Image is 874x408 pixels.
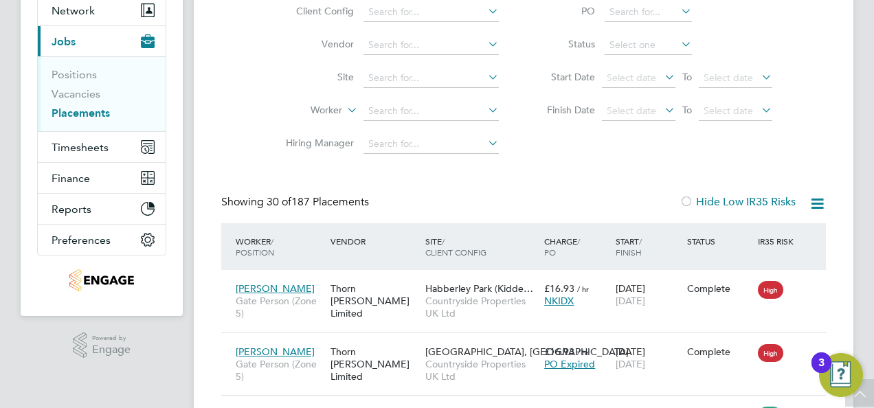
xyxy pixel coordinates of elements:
[92,332,131,344] span: Powered by
[605,36,692,55] input: Select one
[422,229,541,264] div: Site
[533,5,595,17] label: PO
[577,284,589,294] span: / hr
[52,87,100,100] a: Vacancies
[684,229,755,253] div: Status
[425,282,533,295] span: Habberley Park (Kidde…
[612,339,684,377] div: [DATE]
[236,282,315,295] span: [PERSON_NAME]
[236,295,324,319] span: Gate Person (Zone 5)
[680,195,796,209] label: Hide Low IR35 Risks
[52,4,95,17] span: Network
[544,358,595,370] span: PO Expired
[275,38,354,50] label: Vendor
[541,229,612,264] div: Charge
[232,338,826,350] a: [PERSON_NAME]Gate Person (Zone 5)Thorn [PERSON_NAME] Limited[GEOGRAPHIC_DATA], [GEOGRAPHIC_DATA]C...
[704,104,753,117] span: Select date
[612,275,684,314] div: [DATE]
[275,71,354,83] label: Site
[425,236,486,258] span: / Client Config
[221,195,372,209] div: Showing
[616,236,642,258] span: / Finish
[577,347,589,357] span: / hr
[544,236,580,258] span: / PO
[52,172,90,185] span: Finance
[616,358,645,370] span: [DATE]
[275,137,354,149] label: Hiring Manager
[754,229,802,253] div: IR35 Risk
[363,102,499,121] input: Search for...
[819,353,863,397] button: Open Resource Center, 3 new notifications
[38,56,166,131] div: Jobs
[533,104,595,116] label: Finish Date
[236,358,324,383] span: Gate Person (Zone 5)
[52,68,97,81] a: Positions
[52,203,91,216] span: Reports
[69,269,133,291] img: thornbaker-logo-retina.png
[37,269,166,291] a: Go to home page
[52,106,110,120] a: Placements
[363,36,499,55] input: Search for...
[607,104,656,117] span: Select date
[758,281,783,299] span: High
[52,141,109,154] span: Timesheets
[236,236,274,258] span: / Position
[38,194,166,224] button: Reports
[678,101,696,119] span: To
[52,35,76,48] span: Jobs
[758,344,783,362] span: High
[544,282,574,295] span: £16.93
[363,3,499,22] input: Search for...
[263,104,342,117] label: Worker
[425,358,537,383] span: Countryside Properties UK Ltd
[327,229,422,253] div: Vendor
[704,71,753,84] span: Select date
[612,229,684,264] div: Start
[533,38,595,50] label: Status
[267,195,369,209] span: 187 Placements
[236,345,315,358] span: [PERSON_NAME]
[544,295,574,307] span: NKIDX
[232,275,826,286] a: [PERSON_NAME]Gate Person (Zone 5)Thorn [PERSON_NAME] LimitedHabberley Park (Kidde…Countryside Pro...
[687,345,752,358] div: Complete
[533,71,595,83] label: Start Date
[38,163,166,193] button: Finance
[327,339,422,390] div: Thorn [PERSON_NAME] Limited
[605,3,692,22] input: Search for...
[232,229,327,264] div: Worker
[607,71,656,84] span: Select date
[363,135,499,154] input: Search for...
[678,68,696,86] span: To
[687,282,752,295] div: Complete
[52,234,111,247] span: Preferences
[425,295,537,319] span: Countryside Properties UK Ltd
[92,344,131,356] span: Engage
[327,275,422,327] div: Thorn [PERSON_NAME] Limited
[275,5,354,17] label: Client Config
[818,363,825,381] div: 3
[544,345,574,358] span: £16.93
[616,295,645,307] span: [DATE]
[425,345,629,358] span: [GEOGRAPHIC_DATA], [GEOGRAPHIC_DATA]
[267,195,291,209] span: 30 of
[73,332,131,359] a: Powered byEngage
[38,26,166,56] button: Jobs
[363,69,499,88] input: Search for...
[38,132,166,162] button: Timesheets
[38,225,166,255] button: Preferences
